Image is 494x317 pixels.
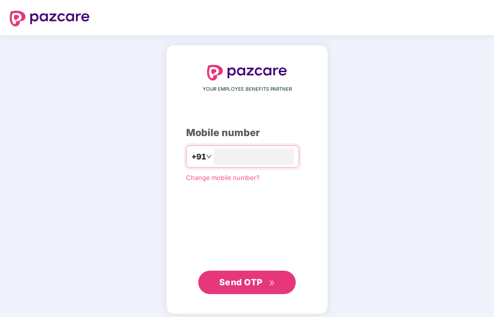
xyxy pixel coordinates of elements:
[206,154,212,159] span: down
[203,85,292,93] span: YOUR EMPLOYEE BENEFITS PARTNER
[198,271,296,294] button: Send OTPdouble-right
[207,65,287,80] img: logo
[191,151,206,163] span: +91
[186,125,308,140] div: Mobile number
[186,174,260,181] a: Change mobile number?
[219,277,263,287] span: Send OTP
[269,280,275,286] span: double-right
[10,11,90,26] img: logo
